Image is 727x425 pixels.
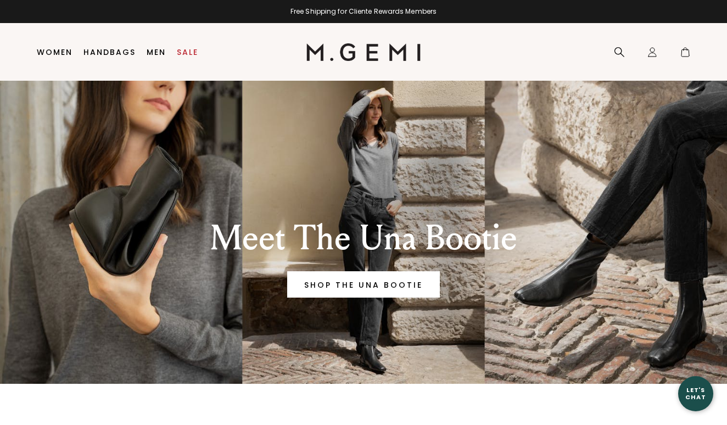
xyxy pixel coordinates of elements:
a: Handbags [83,48,136,57]
a: Banner primary button [287,271,440,298]
a: Men [147,48,166,57]
a: Women [37,48,72,57]
img: M.Gemi [306,43,421,61]
div: Meet The Una Bootie [160,219,567,258]
div: Let's Chat [678,387,713,400]
a: Sale [177,48,198,57]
